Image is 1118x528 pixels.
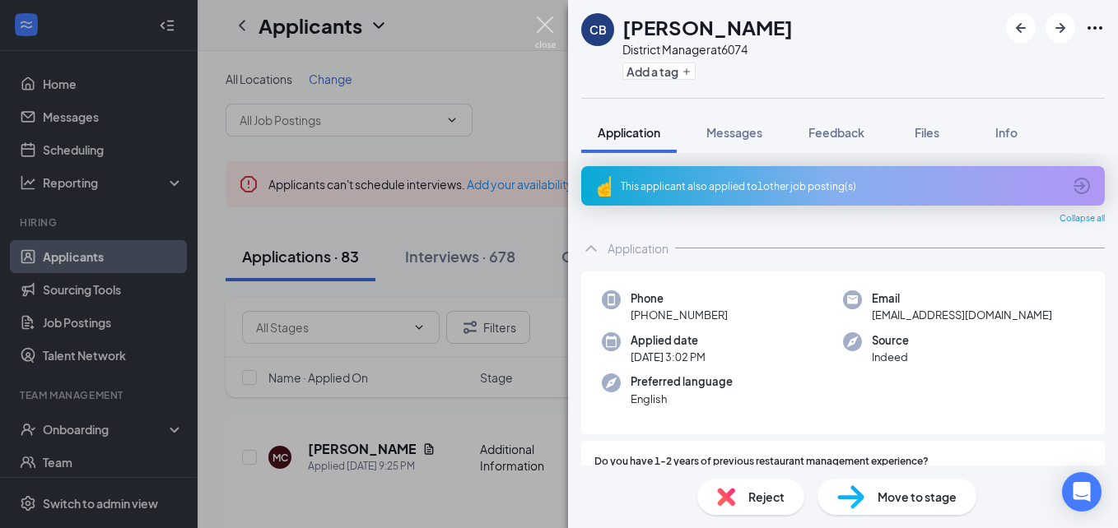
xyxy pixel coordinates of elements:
[748,488,785,506] span: Reject
[598,125,660,140] span: Application
[589,21,607,38] div: CB
[631,373,733,390] span: Preferred language
[1006,13,1036,43] button: ArrowLeftNew
[878,488,957,506] span: Move to stage
[872,307,1052,323] span: [EMAIL_ADDRESS][DOMAIN_NAME]
[608,240,668,257] div: Application
[1062,472,1102,512] div: Open Intercom Messenger
[872,290,1052,307] span: Email
[1060,212,1105,225] span: Collapse all
[1050,18,1070,38] svg: ArrowRight
[1011,18,1031,38] svg: ArrowLeftNew
[594,454,929,470] span: Do you have 1-2 years of previous restaurant management experience?
[1085,18,1105,38] svg: Ellipses
[872,349,909,365] span: Indeed
[581,239,601,258] svg: ChevronUp
[631,307,728,323] span: [PHONE_NUMBER]
[622,63,696,80] button: PlusAdd a tag
[631,349,706,365] span: [DATE] 3:02 PM
[1072,176,1092,196] svg: ArrowCircle
[621,179,1062,193] div: This applicant also applied to 1 other job posting(s)
[808,125,864,140] span: Feedback
[631,332,706,349] span: Applied date
[1046,13,1075,43] button: ArrowRight
[622,13,793,41] h1: [PERSON_NAME]
[995,125,1018,140] span: Info
[872,332,909,349] span: Source
[682,67,692,76] svg: Plus
[631,290,728,307] span: Phone
[622,41,793,58] div: District Manager at 6074
[915,125,939,140] span: Files
[631,391,733,407] span: English
[706,125,762,140] span: Messages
